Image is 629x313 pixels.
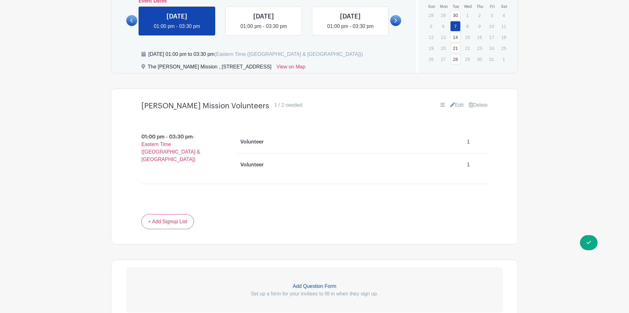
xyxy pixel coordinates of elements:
[148,51,363,58] div: [DATE] 01:00 pm to 03:30 pm
[241,138,264,146] p: Volunteer
[450,43,461,53] a: 21
[462,21,473,31] p: 8
[474,54,485,64] p: 30
[474,21,485,31] p: 9
[450,3,462,10] th: Tue
[276,63,305,73] a: View on Map
[426,10,436,20] p: 28
[450,101,464,109] a: Edit
[141,134,200,162] span: - Eastern Time ([GEOGRAPHIC_DATA] & [GEOGRAPHIC_DATA])
[126,267,503,313] a: Add Question Form Set up a form for your invitees to fill in when they sign up.
[486,32,497,42] p: 17
[426,43,436,53] p: 19
[474,43,485,53] p: 23
[454,159,483,171] p: 1
[486,54,497,64] p: 31
[438,54,448,64] p: 27
[450,54,461,64] a: 28
[426,3,438,10] th: Sun
[450,32,461,42] a: 14
[454,136,483,148] p: 1
[141,101,269,111] h4: [PERSON_NAME] Mission Volunteers
[462,32,473,42] p: 15
[450,21,461,31] a: 7
[241,161,264,169] p: Volunteer
[426,32,436,42] p: 12
[499,54,509,64] p: 1
[126,290,503,298] p: Set up a form for your invitees to fill in when they sign up.
[148,63,271,73] div: The [PERSON_NAME] Mission , [STREET_ADDRESS]
[450,10,461,20] a: 30
[274,101,302,109] div: 1 / 2 needed
[474,32,485,42] p: 16
[486,10,497,20] p: 3
[499,21,509,31] p: 11
[486,21,497,31] p: 10
[462,54,473,64] p: 29
[126,131,221,166] p: 01:00 pm - 03:30 pm
[141,214,194,229] a: + Add Signup List
[486,3,498,10] th: Fri
[499,32,509,42] p: 18
[438,3,450,10] th: Mon
[426,21,436,31] p: 5
[462,10,473,20] p: 1
[126,283,503,290] p: Add Question Form
[438,10,448,20] p: 29
[498,3,511,10] th: Sat
[499,43,509,53] p: 25
[426,54,436,64] p: 26
[469,101,488,109] a: Delete
[462,43,473,53] p: 22
[486,43,497,53] p: 24
[474,10,485,20] p: 2
[438,32,448,42] p: 13
[462,3,474,10] th: Wed
[214,51,363,57] span: (Eastern Time ([GEOGRAPHIC_DATA] & [GEOGRAPHIC_DATA]))
[438,21,448,31] p: 6
[438,43,448,53] p: 20
[499,10,509,20] p: 4
[474,3,486,10] th: Thu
